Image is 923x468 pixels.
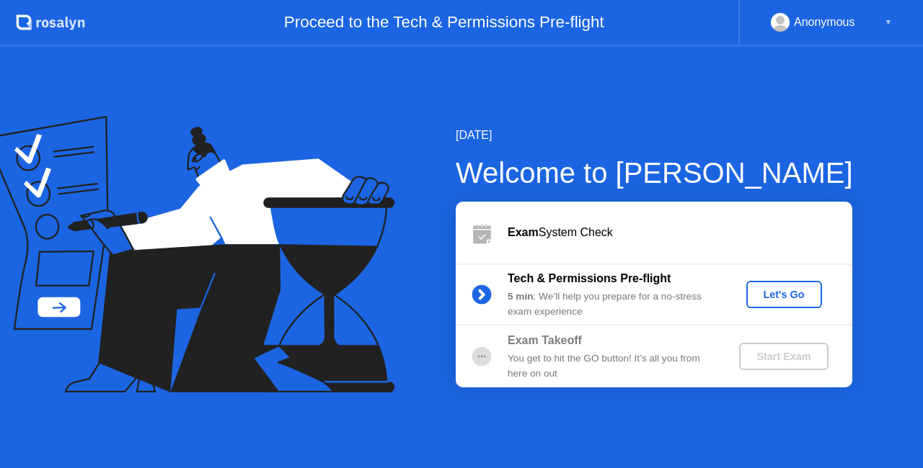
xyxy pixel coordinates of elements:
b: Exam Takeoff [508,334,582,346]
div: Welcome to [PERSON_NAME] [456,151,853,194]
b: Tech & Permissions Pre-flight [508,272,671,284]
b: 5 min [508,291,534,302]
div: Let's Go [752,289,816,300]
div: System Check [508,224,852,241]
div: Start Exam [745,351,822,362]
div: ▼ [885,13,892,32]
button: Start Exam [739,343,828,370]
div: Anonymous [794,13,855,32]
div: You get to hit the GO button! It’s all you from here on out [508,351,715,381]
button: Let's Go [746,281,822,308]
div: [DATE] [456,127,853,144]
b: Exam [508,226,539,238]
div: : We’ll help you prepare for a no-stress exam experience [508,289,715,319]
